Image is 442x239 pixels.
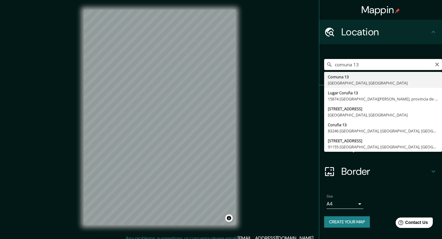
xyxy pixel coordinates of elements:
button: Create your map [324,216,370,228]
div: Border [319,159,442,184]
div: [STREET_ADDRESS] [328,106,438,112]
div: [GEOGRAPHIC_DATA], [GEOGRAPHIC_DATA] [328,80,438,86]
div: 15874 [GEOGRAPHIC_DATA][PERSON_NAME], provincia de [GEOGRAPHIC_DATA], [GEOGRAPHIC_DATA] [328,96,438,102]
div: Location [319,20,442,44]
div: 91155 [GEOGRAPHIC_DATA], [GEOGRAPHIC_DATA], [GEOGRAPHIC_DATA] [328,144,438,150]
div: Lugar Coruña 13 [328,90,438,96]
input: Pick your city or area [324,59,442,70]
h4: Location [341,26,430,38]
button: Clear [435,61,440,67]
h4: Layout [341,141,430,153]
h4: Mappin [361,4,400,16]
div: 83246 [GEOGRAPHIC_DATA], [GEOGRAPHIC_DATA], [GEOGRAPHIC_DATA] [328,128,438,134]
div: Style [319,110,442,135]
iframe: Help widget launcher [387,215,435,232]
div: A4 [327,199,363,209]
div: Pins [319,85,442,110]
h4: Border [341,165,430,178]
img: pin-icon.png [395,8,400,13]
div: Layout [319,135,442,159]
div: [GEOGRAPHIC_DATA], [GEOGRAPHIC_DATA] [328,112,438,118]
canvas: Map [84,10,236,225]
label: Size [327,194,333,199]
button: Toggle attribution [225,214,233,222]
div: [STREET_ADDRESS] [328,138,438,144]
div: Comuna 13 [328,74,438,80]
div: Coruña 13 [328,122,438,128]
